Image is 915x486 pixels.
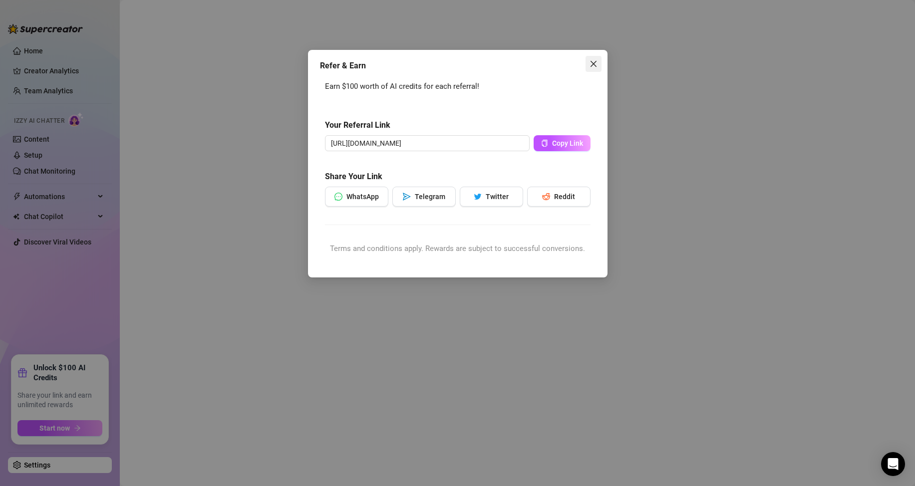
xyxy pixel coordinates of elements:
[542,193,550,201] span: reddit
[534,135,591,151] button: Copy Link
[403,193,411,201] span: send
[325,243,591,255] div: Terms and conditions apply. Rewards are subject to successful conversions.
[541,140,548,147] span: copy
[325,171,591,183] h5: Share Your Link
[325,119,591,131] h5: Your Referral Link
[325,81,591,93] div: Earn $100 worth of AI credits for each referral!
[334,193,342,201] span: message
[590,60,598,68] span: close
[415,193,445,201] span: Telegram
[486,193,509,201] span: Twitter
[586,60,602,68] span: Close
[552,139,583,147] span: Copy Link
[460,187,523,207] button: twitterTwitter
[881,452,905,476] div: Open Intercom Messenger
[527,187,591,207] button: redditReddit
[554,193,575,201] span: Reddit
[320,60,596,72] div: Refer & Earn
[325,187,388,207] button: messageWhatsApp
[586,56,602,72] button: Close
[474,193,482,201] span: twitter
[346,193,379,201] span: WhatsApp
[392,187,456,207] button: sendTelegram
